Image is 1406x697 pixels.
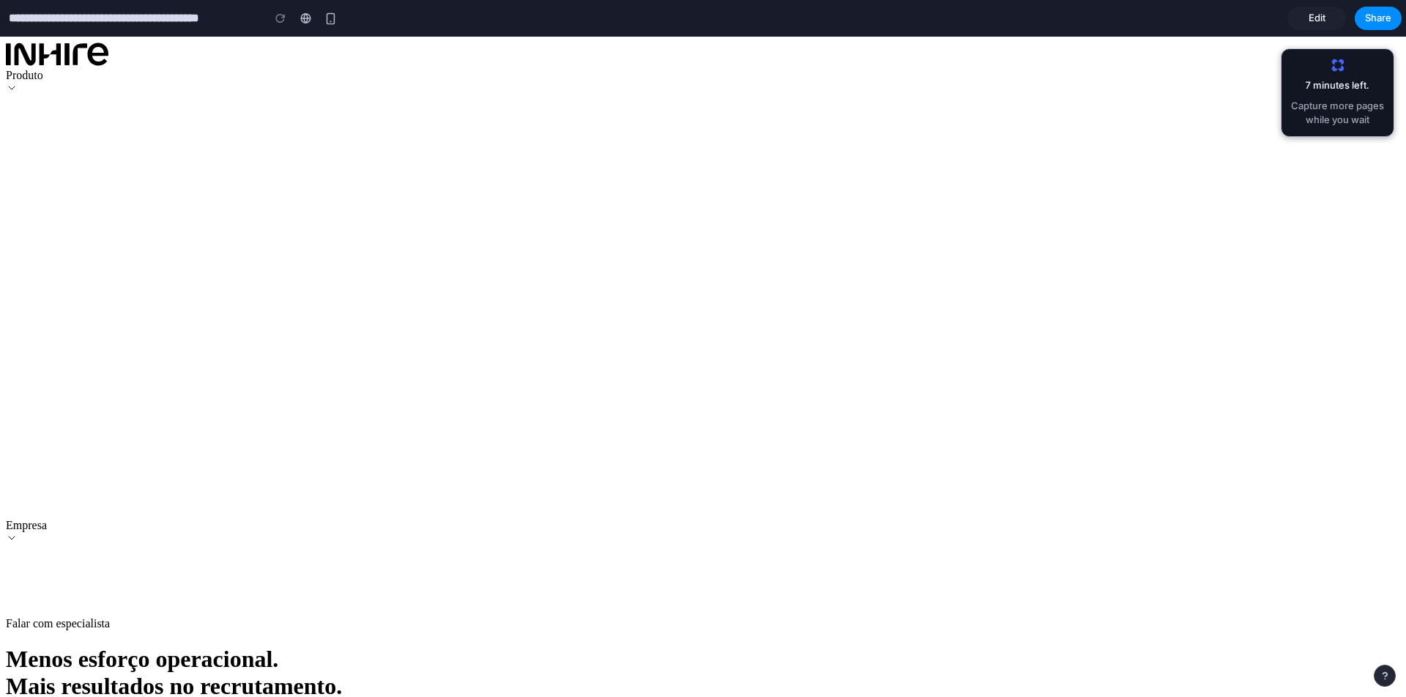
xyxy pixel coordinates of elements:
div: Produto [6,32,943,45]
span: Share [1365,11,1391,26]
h1: Menos esforço operacional. Mais resultados no recrutamento. [6,609,1400,663]
span: 7 minutes left . [1294,78,1369,93]
img: InHire Logo [6,6,108,29]
div: Produto [6,32,943,60]
button: Share [1355,7,1402,30]
span: Edit [1309,11,1325,26]
a: Edit [1287,7,1346,30]
span: Capture more pages while you wait [1290,99,1385,128]
a: home [6,19,108,32]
